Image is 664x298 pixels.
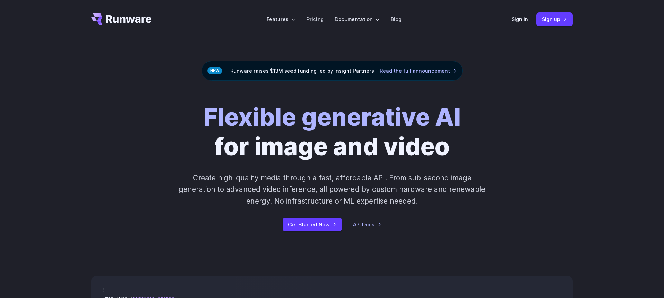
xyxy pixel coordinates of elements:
a: Go to / [91,13,151,25]
a: API Docs [353,221,381,229]
span: { [102,287,105,293]
h1: for image and video [203,103,461,161]
a: Sign in [511,15,528,23]
div: Runware raises $13M seed funding led by Insight Partners [202,61,463,81]
a: Pricing [306,15,324,23]
strong: Flexible generative AI [203,102,461,132]
a: Sign up [536,12,573,26]
label: Documentation [335,15,380,23]
label: Features [267,15,295,23]
a: Read the full announcement [380,67,457,75]
a: Blog [391,15,402,23]
a: Get Started Now [283,218,342,231]
p: Create high-quality media through a fast, affordable API. From sub-second image generation to adv... [178,172,486,207]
